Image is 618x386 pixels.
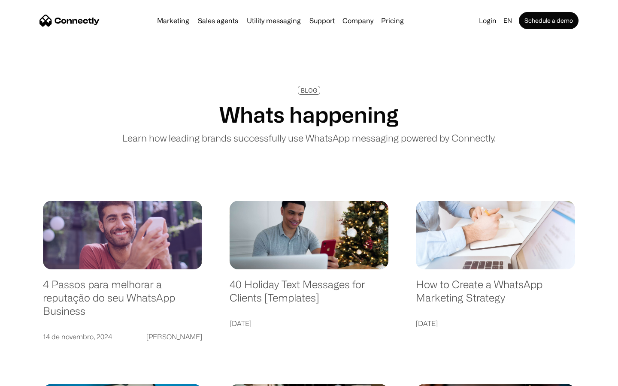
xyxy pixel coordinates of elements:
div: [PERSON_NAME] [146,331,202,343]
a: 40 Holiday Text Messages for Clients [Templates] [230,278,389,313]
aside: Language selected: English [9,371,51,383]
a: Login [476,15,500,27]
a: Pricing [378,17,407,24]
ul: Language list [17,371,51,383]
div: 14 de novembro, 2024 [43,331,112,343]
div: Company [342,15,373,27]
div: BLOG [301,87,317,93]
div: en [503,15,512,27]
h1: Whats happening [219,102,399,127]
a: Marketing [154,17,193,24]
a: Sales agents [194,17,242,24]
a: How to Create a WhatsApp Marketing Strategy [416,278,575,313]
a: Utility messaging [243,17,304,24]
div: [DATE] [230,317,251,329]
p: Learn how leading brands successfully use WhatsApp messaging powered by Connectly. [122,131,496,145]
div: [DATE] [416,317,438,329]
a: 4 Passos para melhorar a reputação do seu WhatsApp Business [43,278,202,326]
a: Support [306,17,338,24]
a: Schedule a demo [519,12,579,29]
